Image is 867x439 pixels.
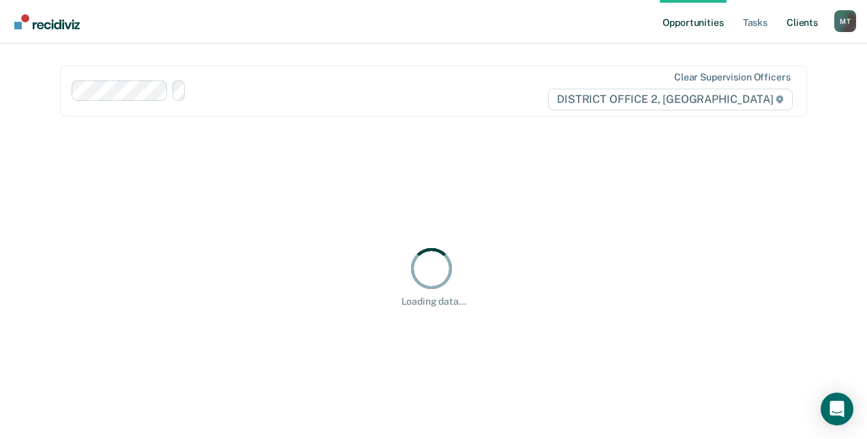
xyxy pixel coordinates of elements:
div: Clear supervision officers [674,72,790,83]
img: Recidiviz [14,14,80,29]
button: Profile dropdown button [834,10,856,32]
div: M T [834,10,856,32]
div: Open Intercom Messenger [821,393,853,425]
div: Loading data... [401,296,466,307]
span: DISTRICT OFFICE 2, [GEOGRAPHIC_DATA] [548,89,793,110]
